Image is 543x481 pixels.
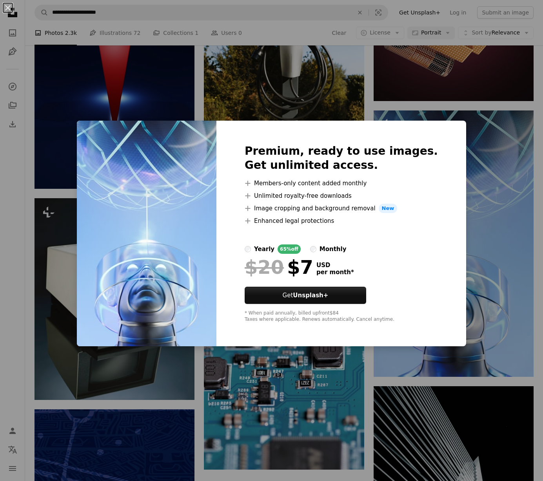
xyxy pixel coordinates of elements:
[245,257,313,277] div: $7
[245,246,251,252] input: yearly65%off
[245,179,438,188] li: Members-only content added monthly
[379,204,398,213] span: New
[245,144,438,172] h2: Premium, ready to use images. Get unlimited access.
[245,191,438,201] li: Unlimited royalty-free downloads
[77,121,216,346] img: premium_photo-1692803224948-3ece06267238
[254,244,274,254] div: yearly
[310,246,316,252] input: monthly
[245,216,438,226] li: Enhanced legal protections
[316,262,354,269] span: USD
[320,244,347,254] div: monthly
[245,310,438,323] div: * When paid annually, billed upfront $84 Taxes where applicable. Renews automatically. Cancel any...
[316,269,354,276] span: per month *
[245,204,438,213] li: Image cropping and background removal
[278,244,301,254] div: 65% off
[245,287,366,304] button: GetUnsplash+
[293,292,328,299] strong: Unsplash+
[245,257,284,277] span: $20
